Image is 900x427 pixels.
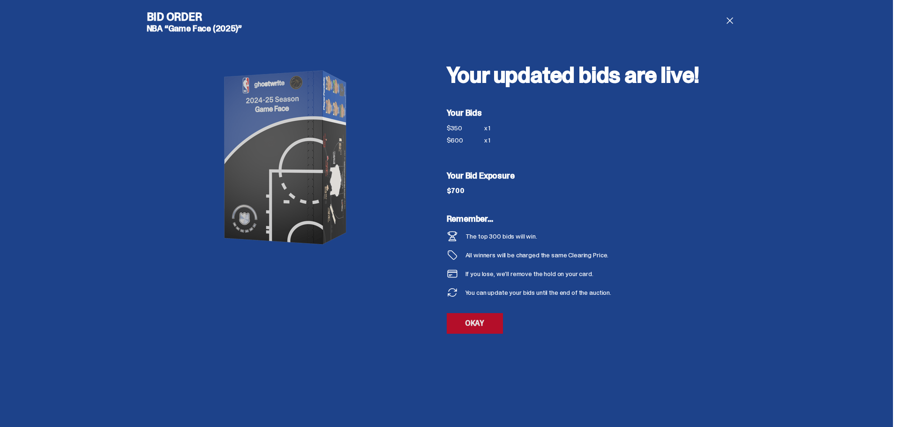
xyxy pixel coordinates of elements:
[447,109,747,117] h5: Your Bids
[484,125,499,137] div: x 1
[147,24,428,33] h5: NBA “Game Face (2025)”
[465,233,537,240] div: The top 300 bids will win.
[447,125,484,131] div: $350
[447,172,747,180] h5: Your Bid Exposure
[147,11,428,22] h4: Bid Order
[484,137,499,149] div: x 1
[465,289,611,296] div: You can update your bids until the end of the auction.
[465,270,593,277] div: If you lose, we’ll remove the hold on your card.
[447,137,484,143] div: $600
[465,252,687,258] div: All winners will be charged the same Clearing Price.
[447,64,747,86] h2: Your updated bids are live!
[194,40,381,275] img: product image
[447,187,465,194] div: $700
[447,215,687,223] h5: Remember...
[447,313,503,334] a: OKAY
